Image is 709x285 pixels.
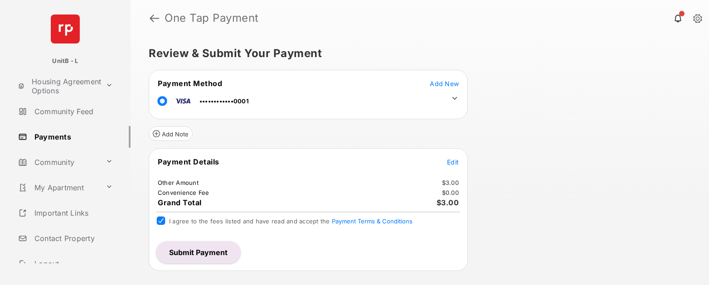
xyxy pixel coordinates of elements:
h5: Review & Submit Your Payment [149,48,684,59]
td: $3.00 [442,179,459,187]
span: Edit [447,158,459,166]
span: $3.00 [437,198,459,207]
a: My Apartment [15,177,102,198]
span: Payment Method [158,79,222,88]
span: Payment Details [158,157,219,166]
p: UnitB - L [52,57,78,66]
button: Add Note [149,126,193,141]
td: $0.00 [442,188,459,197]
td: Convenience Fee [157,188,210,197]
span: Grand Total [158,198,202,207]
strong: One Tap Payment [165,13,259,24]
td: Other Amount [157,179,199,187]
button: Edit [447,157,459,166]
a: Community [15,151,102,173]
a: Contact Property [15,227,131,249]
a: Housing Agreement Options [15,75,102,97]
button: Add New [430,79,459,88]
a: Payments [15,126,131,148]
span: ••••••••••••0001 [199,97,249,105]
button: I agree to the fees listed and have read and accept the [332,217,413,225]
span: I agree to the fees listed and have read and accept the [169,217,413,225]
span: Add New [430,80,459,87]
a: Community Feed [15,101,131,122]
a: Logout [15,253,131,275]
img: svg+xml;base64,PHN2ZyB4bWxucz0iaHR0cDovL3d3dy53My5vcmcvMjAwMC9zdmciIHdpZHRoPSI2NCIgaGVpZ2h0PSI2NC... [51,14,80,43]
button: Submit Payment [156,242,240,263]
a: Important Links [15,202,117,224]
